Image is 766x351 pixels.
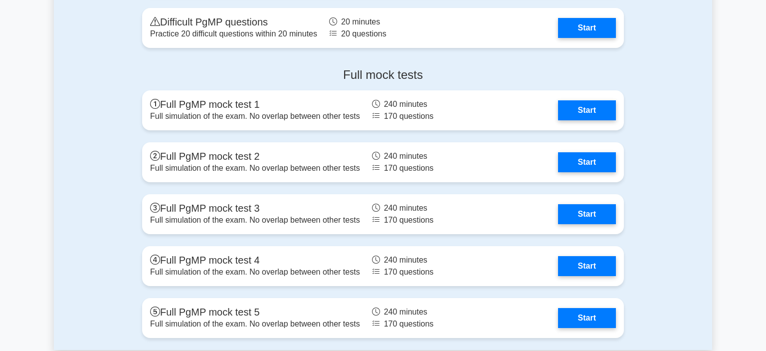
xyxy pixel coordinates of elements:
h4: Full mock tests [142,68,624,82]
a: Start [558,256,616,276]
a: Start [558,204,616,224]
a: Start [558,100,616,120]
a: Start [558,152,616,172]
a: Start [558,308,616,328]
a: Start [558,18,616,38]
